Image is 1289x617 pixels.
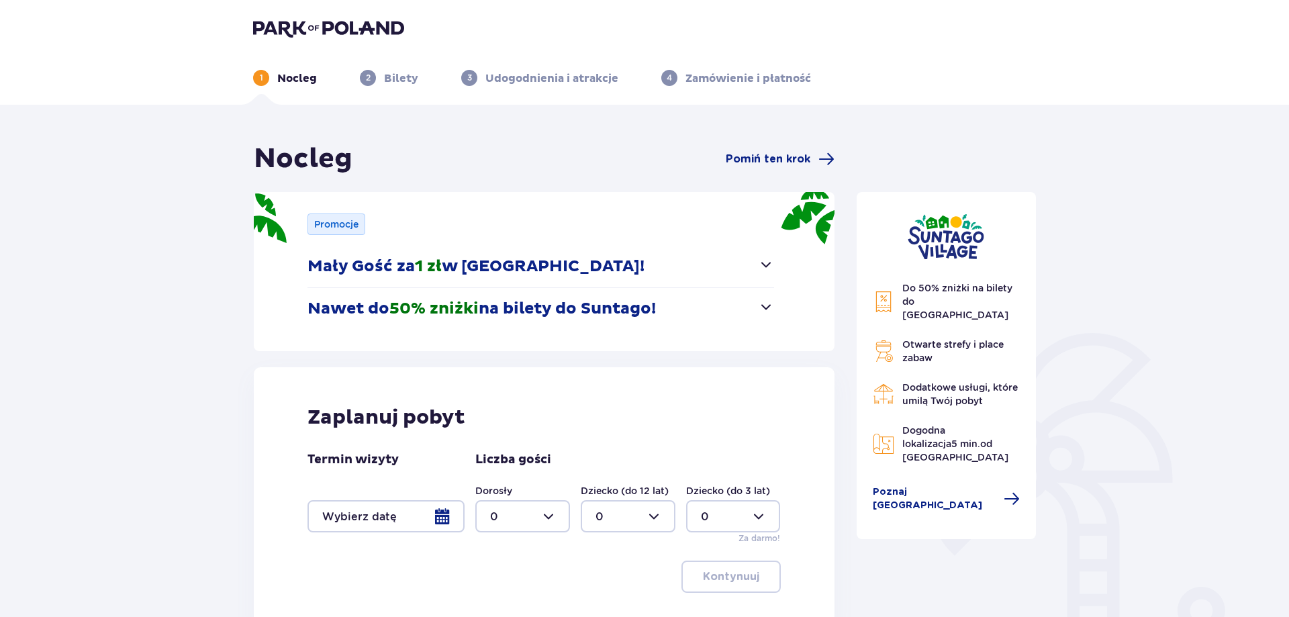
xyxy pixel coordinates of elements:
span: Dodatkowe usługi, które umilą Twój pobyt [902,382,1018,406]
p: 3 [467,72,472,84]
p: Mały Gość za w [GEOGRAPHIC_DATA]! [307,256,644,277]
span: Otwarte strefy i place zabaw [902,339,1004,363]
p: 2 [366,72,371,84]
label: Dziecko (do 3 lat) [686,484,770,497]
p: 4 [667,72,672,84]
p: Nocleg [277,71,317,86]
p: Liczba gości [475,452,551,468]
p: Za darmo! [738,532,780,544]
div: 4Zamówienie i płatność [661,70,811,86]
span: 5 min. [951,438,980,449]
p: Udogodnienia i atrakcje [485,71,618,86]
label: Dziecko (do 12 lat) [581,484,669,497]
a: Poznaj [GEOGRAPHIC_DATA] [873,485,1020,512]
p: Promocje [314,218,359,231]
label: Dorosły [475,484,512,497]
span: Pomiń ten krok [726,152,810,167]
img: Suntago Village [908,213,984,260]
span: 50% zniżki [389,299,479,319]
button: Kontynuuj [681,561,781,593]
p: Zaplanuj pobyt [307,405,465,430]
div: 2Bilety [360,70,418,86]
span: 1 zł [415,256,442,277]
img: Grill Icon [873,340,894,362]
a: Pomiń ten krok [726,151,834,167]
span: Poznaj [GEOGRAPHIC_DATA] [873,485,996,512]
h1: Nocleg [254,142,352,176]
p: Bilety [384,71,418,86]
span: Dogodna lokalizacja od [GEOGRAPHIC_DATA] [902,425,1008,463]
div: 3Udogodnienia i atrakcje [461,70,618,86]
p: Nawet do na bilety do Suntago! [307,299,656,319]
img: Discount Icon [873,291,894,313]
img: Park of Poland logo [253,19,404,38]
div: 1Nocleg [253,70,317,86]
button: Mały Gość za1 złw [GEOGRAPHIC_DATA]! [307,246,774,287]
img: Restaurant Icon [873,383,894,405]
span: Do 50% zniżki na bilety do [GEOGRAPHIC_DATA] [902,283,1012,320]
p: 1 [260,72,263,84]
p: Termin wizyty [307,452,399,468]
button: Nawet do50% zniżkina bilety do Suntago! [307,288,774,330]
p: Kontynuuj [703,569,759,584]
p: Zamówienie i płatność [685,71,811,86]
img: Map Icon [873,433,894,455]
